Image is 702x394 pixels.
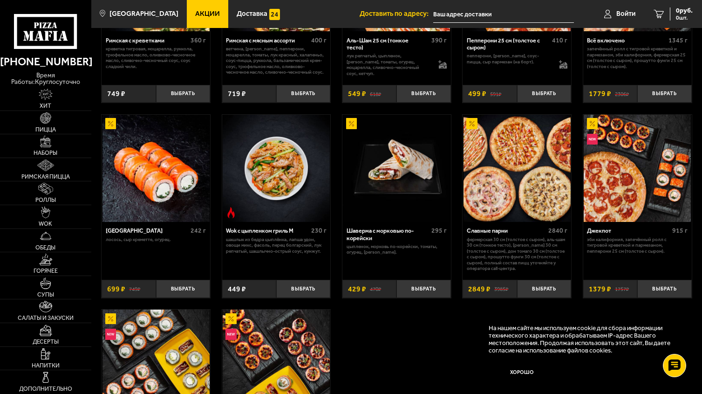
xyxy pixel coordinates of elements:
[35,127,56,133] span: Пицца
[370,285,381,293] s: 470 ₽
[616,10,635,17] span: Войти
[589,285,611,293] span: 1379 ₽
[589,90,611,97] span: 1779 ₽
[347,53,431,76] p: лук репчатый, цыпленок, [PERSON_NAME], томаты, огурец, моцарелла, сливочно-чесночный соус, кетчуп.
[311,36,327,44] span: 400 г
[347,227,429,241] div: Шаверма с морковью по-корейски
[225,329,237,340] img: Новинка
[195,10,220,17] span: Акции
[276,280,330,297] button: Выбрать
[615,90,629,97] s: 2306 ₽
[672,227,688,235] span: 915 г
[228,90,246,97] span: 719 ₽
[467,237,567,272] p: Фермерская 30 см (толстое с сыром), Аль-Шам 30 см (тонкое тесто), [PERSON_NAME] 30 см (толстое с ...
[637,280,691,297] button: Выбрать
[348,285,366,293] span: 429 ₽
[223,115,330,222] img: Wok с цыпленком гриль M
[396,280,450,297] button: Выбрать
[431,227,447,235] span: 295 г
[107,90,125,97] span: 749 ₽
[228,285,246,293] span: 449 ₽
[431,36,447,44] span: 390 г
[676,7,693,14] span: 0 руб.
[35,245,55,251] span: Обеды
[35,197,56,203] span: Роллы
[226,37,309,44] div: Римская с мясным ассорти
[269,9,280,20] img: 15daf4d41897b9f0e9f617042186c801.svg
[105,118,116,129] img: Акционный
[552,36,567,44] span: 410 г
[370,90,381,97] s: 618 ₽
[468,90,486,97] span: 499 ₽
[109,10,178,17] span: [GEOGRAPHIC_DATA]
[587,134,598,145] img: Новинка
[587,37,666,44] div: Всё включено
[668,36,688,44] span: 1345 г
[463,115,571,222] img: Славные парни
[342,115,451,222] a: АкционныйШаверма с морковью по-корейски
[225,207,237,218] img: Острое блюдо
[346,118,357,129] img: Акционный
[347,37,429,51] div: Аль-Шам 25 см (тонкое тесто)
[226,227,309,234] div: Wok с цыпленком гриль M
[107,285,125,293] span: 699 ₽
[463,115,571,222] a: АкционныйСлавные парни
[467,227,546,234] div: Славные парни
[548,227,567,235] span: 2840 г
[433,6,573,23] input: Ваш адрес доставки
[106,37,189,44] div: Римская с креветками
[489,324,679,354] p: На нашем сайте мы используем cookie для сбора информации технического характера и обрабатываем IP...
[360,10,433,17] span: Доставить по адресу:
[517,85,571,103] button: Выбрать
[191,227,206,235] span: 242 г
[311,227,327,235] span: 230 г
[32,363,60,369] span: Напитки
[466,118,477,129] img: Акционный
[105,329,116,340] img: Новинка
[21,174,70,180] span: Римская пицца
[467,37,550,51] div: Пепперони 25 см (толстое с сыром)
[587,46,688,69] p: Запечённый ролл с тигровой креветкой и пармезаном, Эби Калифорния, Фермерская 25 см (толстое с сы...
[468,285,491,293] span: 2849 ₽
[396,85,450,103] button: Выбрать
[129,285,140,293] s: 749 ₽
[587,237,688,255] p: Эби Калифорния, Запечённый ролл с тигровой креветкой и пармезаном, Пепперони 25 см (толстое с сыр...
[517,280,571,297] button: Выбрать
[490,90,501,97] s: 591 ₽
[226,237,327,255] p: шашлык из бедра цыплёнка, лапша удон, овощи микс, фасоль, перец болгарский, лук репчатый, шашлычн...
[225,313,237,325] img: Акционный
[489,361,554,383] button: Хорошо
[467,53,552,65] p: пепперони, [PERSON_NAME], соус-пицца, сыр пармезан (на борт).
[584,115,691,222] img: Джекпот
[34,150,57,156] span: Наборы
[347,244,447,256] p: цыпленок, морковь по-корейски, томаты, огурец, [PERSON_NAME].
[343,115,450,222] img: Шаверма с морковью по-корейски
[102,115,210,222] a: АкционныйФиладельфия
[106,237,206,243] p: лосось, Сыр креметте, огурец.
[587,118,598,129] img: Акционный
[156,85,210,103] button: Выбрать
[33,339,59,345] span: Десерты
[19,386,72,392] span: Дополнительно
[494,285,508,293] s: 3985 ₽
[615,285,629,293] s: 1757 ₽
[105,313,116,325] img: Акционный
[587,227,670,234] div: Джекпот
[39,221,52,227] span: WOK
[156,280,210,297] button: Выбрать
[637,85,691,103] button: Выбрать
[106,46,206,69] p: креветка тигровая, моцарелла, руккола, трюфельное масло, оливково-чесночное масло, сливочно-чесно...
[106,227,189,234] div: [GEOGRAPHIC_DATA]
[222,115,331,222] a: Острое блюдоWok с цыпленком гриль M
[276,85,330,103] button: Выбрать
[102,115,210,222] img: Филадельфия
[34,268,58,274] span: Горячее
[237,10,267,17] span: Доставка
[37,292,54,298] span: Супы
[40,103,51,109] span: Хит
[226,46,327,76] p: ветчина, [PERSON_NAME], пепперони, моцарелла, томаты, лук красный, халапеньо, соус-пицца, руккола...
[348,90,366,97] span: 549 ₽
[676,15,693,21] span: 0 шт.
[18,315,74,321] span: Салаты и закуски
[191,36,206,44] span: 360 г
